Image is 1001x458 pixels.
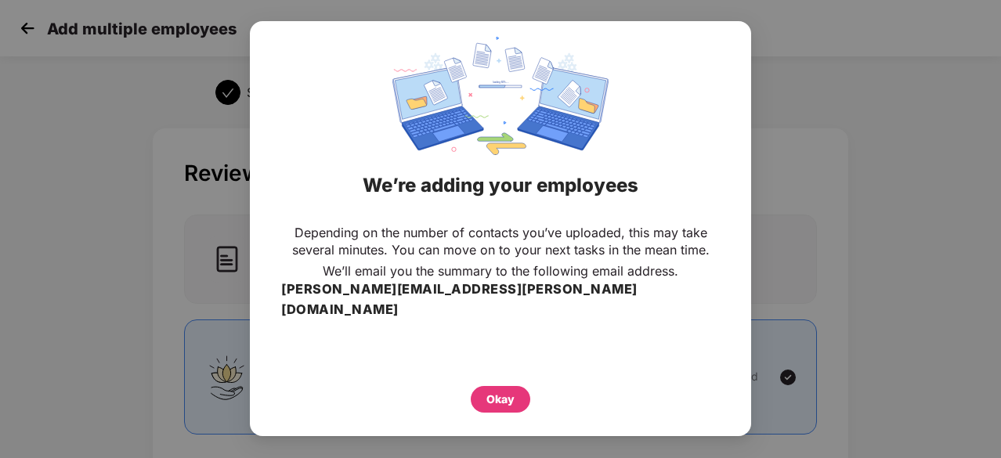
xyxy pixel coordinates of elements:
[486,391,515,409] div: Okay
[281,224,720,258] p: Depending on the number of contacts you’ve uploaded, this may take several minutes. You can move ...
[323,262,678,279] p: We’ll email you the summary to the following email address.
[392,37,609,155] img: svg+xml;base64,PHN2ZyBpZD0iRGF0YV9zeW5jaW5nIiB4bWxucz0iaHR0cDovL3d3dy53My5vcmcvMjAwMC9zdmciIHdpZH...
[281,279,720,319] h3: [PERSON_NAME][EMAIL_ADDRESS][PERSON_NAME][DOMAIN_NAME]
[269,155,732,216] div: We’re adding your employees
